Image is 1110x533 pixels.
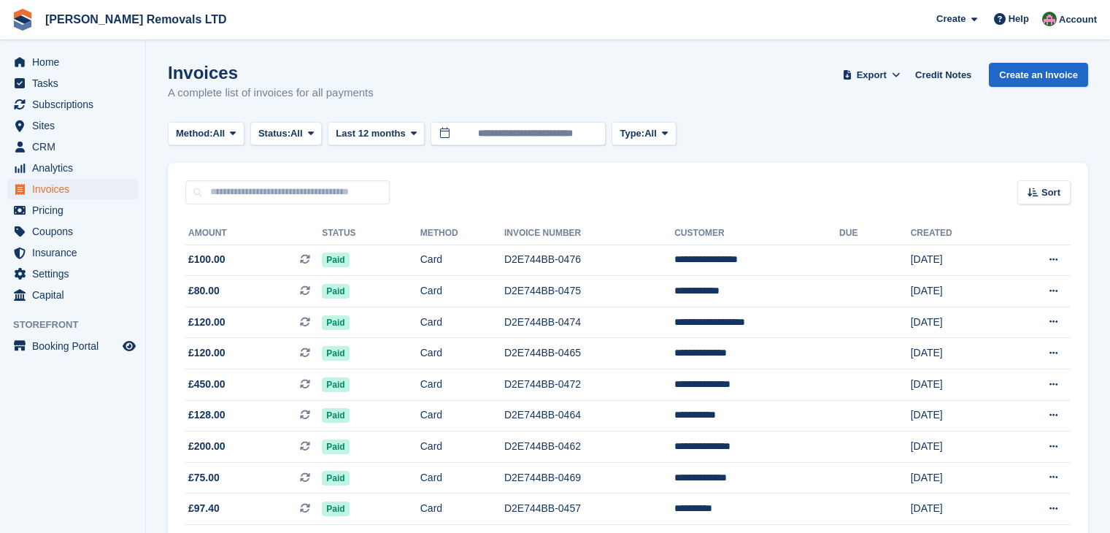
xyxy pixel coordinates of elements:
[620,126,644,141] span: Type:
[7,73,138,93] a: menu
[322,440,349,454] span: Paid
[7,115,138,136] a: menu
[504,222,674,245] th: Invoice Number
[168,63,374,83] h1: Invoices
[911,400,1003,432] td: [DATE]
[7,264,138,284] a: menu
[188,315,226,330] span: £120.00
[32,221,120,242] span: Coupons
[7,158,138,178] a: menu
[420,338,504,369] td: Card
[168,122,244,146] button: Method: All
[504,369,674,401] td: D2E744BB-0472
[322,346,349,361] span: Paid
[504,245,674,276] td: D2E744BB-0476
[168,85,374,101] p: A complete list of invoices for all payments
[322,284,349,299] span: Paid
[911,222,1003,245] th: Created
[7,242,138,263] a: menu
[7,285,138,305] a: menu
[213,126,226,141] span: All
[328,122,425,146] button: Last 12 months
[420,222,504,245] th: Method
[322,253,349,267] span: Paid
[322,408,349,423] span: Paid
[7,336,138,356] a: menu
[32,200,120,221] span: Pricing
[911,245,1003,276] td: [DATE]
[911,494,1003,525] td: [DATE]
[322,377,349,392] span: Paid
[32,158,120,178] span: Analytics
[188,283,220,299] span: £80.00
[176,126,213,141] span: Method:
[32,94,120,115] span: Subscriptions
[420,369,504,401] td: Card
[909,63,977,87] a: Credit Notes
[7,179,138,199] a: menu
[1041,185,1060,200] span: Sort
[32,264,120,284] span: Settings
[7,94,138,115] a: menu
[612,122,676,146] button: Type: All
[188,470,220,486] span: £75.00
[12,9,34,31] img: stora-icon-8386f47178a22dfd0bd8f6a31ec36ba5ce8667c1dd55bd0f319d3a0aa187defe.svg
[936,12,966,26] span: Create
[504,400,674,432] td: D2E744BB-0464
[322,471,349,486] span: Paid
[420,307,504,338] td: Card
[911,432,1003,463] td: [DATE]
[32,285,120,305] span: Capital
[420,276,504,307] td: Card
[504,307,674,338] td: D2E744BB-0474
[336,126,405,141] span: Last 12 months
[258,126,290,141] span: Status:
[13,318,145,332] span: Storefront
[322,502,349,516] span: Paid
[188,345,226,361] span: £120.00
[420,462,504,494] td: Card
[32,115,120,136] span: Sites
[504,432,674,463] td: D2E744BB-0462
[989,63,1088,87] a: Create an Invoice
[504,276,674,307] td: D2E744BB-0475
[32,242,120,263] span: Insurance
[322,315,349,330] span: Paid
[504,494,674,525] td: D2E744BB-0457
[420,400,504,432] td: Card
[7,200,138,221] a: menu
[504,462,674,494] td: D2E744BB-0469
[420,432,504,463] td: Card
[39,7,233,31] a: [PERSON_NAME] Removals LTD
[188,501,220,516] span: £97.40
[839,222,911,245] th: Due
[1009,12,1029,26] span: Help
[1042,12,1057,26] img: Paul Withers
[188,439,226,454] span: £200.00
[32,336,120,356] span: Booking Portal
[188,252,226,267] span: £100.00
[911,307,1003,338] td: [DATE]
[7,221,138,242] a: menu
[32,73,120,93] span: Tasks
[32,137,120,157] span: CRM
[857,68,887,83] span: Export
[7,137,138,157] a: menu
[250,122,322,146] button: Status: All
[911,369,1003,401] td: [DATE]
[504,338,674,369] td: D2E744BB-0465
[420,245,504,276] td: Card
[322,222,420,245] th: Status
[185,222,322,245] th: Amount
[7,52,138,72] a: menu
[420,494,504,525] td: Card
[188,377,226,392] span: £450.00
[1059,12,1097,27] span: Account
[911,462,1003,494] td: [DATE]
[839,63,903,87] button: Export
[290,126,303,141] span: All
[32,179,120,199] span: Invoices
[911,338,1003,369] td: [DATE]
[644,126,657,141] span: All
[911,276,1003,307] td: [DATE]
